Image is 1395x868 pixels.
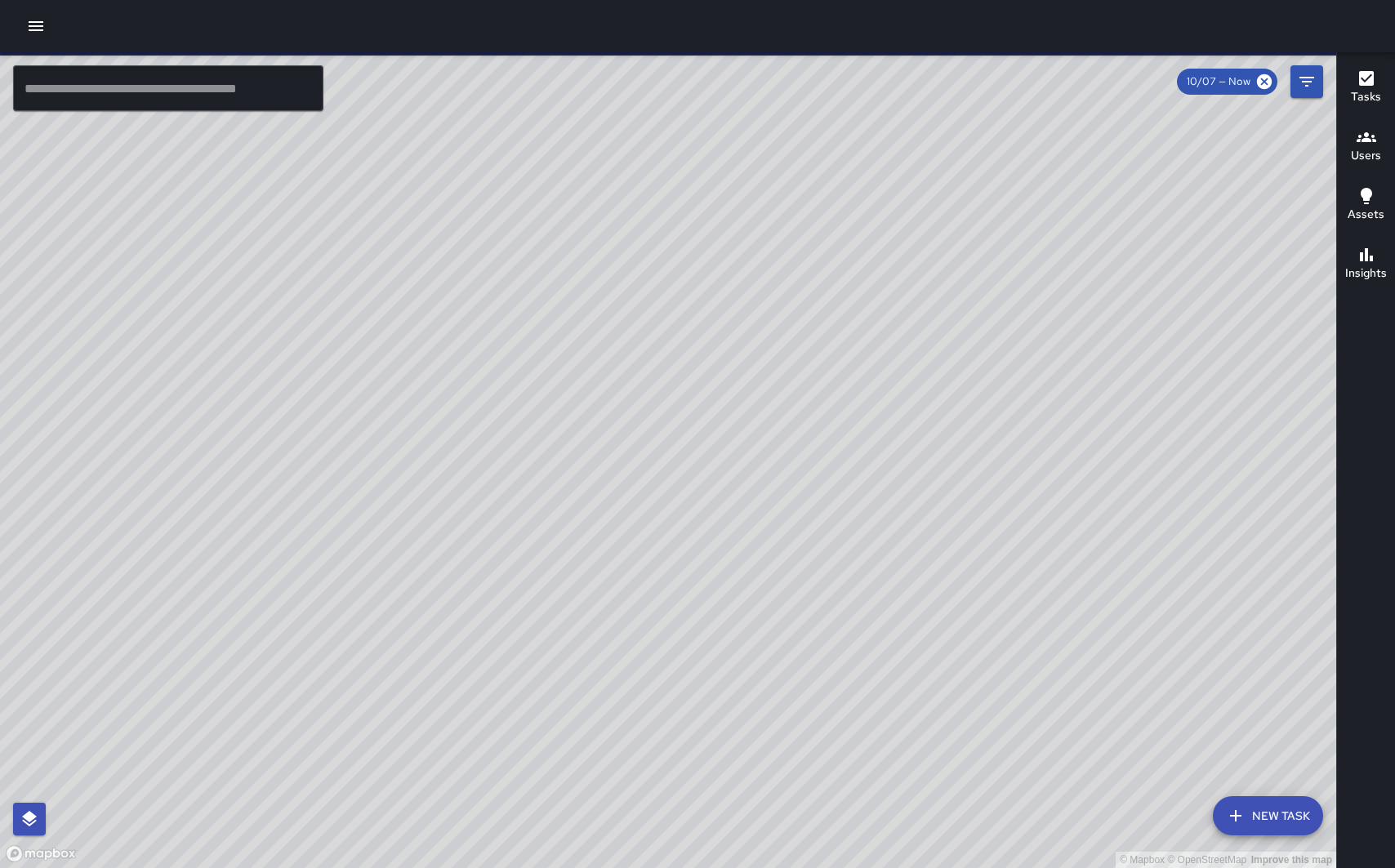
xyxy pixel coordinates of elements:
h6: Users [1351,147,1381,165]
button: Assets [1337,176,1395,235]
h6: Insights [1345,265,1387,283]
button: Tasks [1337,59,1395,118]
div: 10/07 — Now [1177,69,1277,95]
button: New Task [1213,796,1323,835]
h6: Tasks [1351,88,1381,106]
button: Insights [1337,235,1395,294]
h6: Assets [1348,206,1384,224]
button: Users [1337,118,1395,176]
span: 10/07 — Now [1177,73,1260,90]
button: Filters [1290,65,1323,98]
